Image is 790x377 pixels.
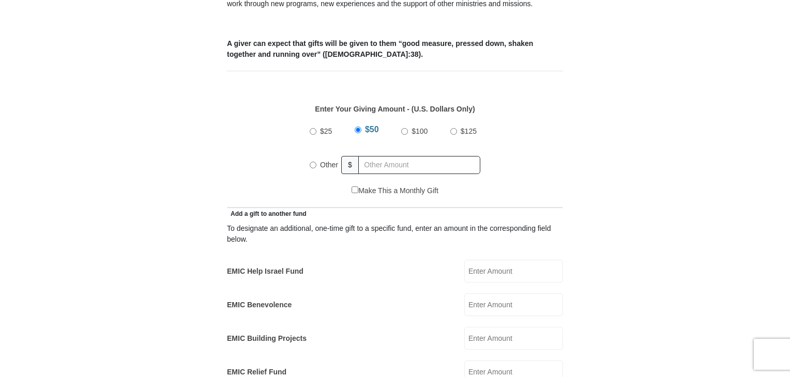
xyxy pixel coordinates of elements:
[315,105,475,113] strong: Enter Your Giving Amount - (U.S. Dollars Only)
[412,127,428,135] span: $100
[227,300,292,310] label: EMIC Benevolence
[227,39,533,58] b: A giver can expect that gifts will be given to them “good measure, pressed down, shaken together ...
[464,260,563,282] input: Enter Amount
[227,333,307,344] label: EMIC Building Projects
[341,156,359,174] span: $
[352,186,358,193] input: Make This a Monthly Gift
[320,161,338,169] span: Other
[320,127,332,135] span: $25
[461,127,477,135] span: $125
[358,156,480,174] input: Other Amount
[464,293,563,316] input: Enter Amount
[227,223,563,245] div: To designate an additional, one-time gift to a specific fund, enter an amount in the correspondin...
[227,210,307,217] span: Add a gift to another fund
[365,125,379,134] span: $50
[352,185,438,196] label: Make This a Monthly Gift
[464,327,563,350] input: Enter Amount
[227,266,303,277] label: EMIC Help Israel Fund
